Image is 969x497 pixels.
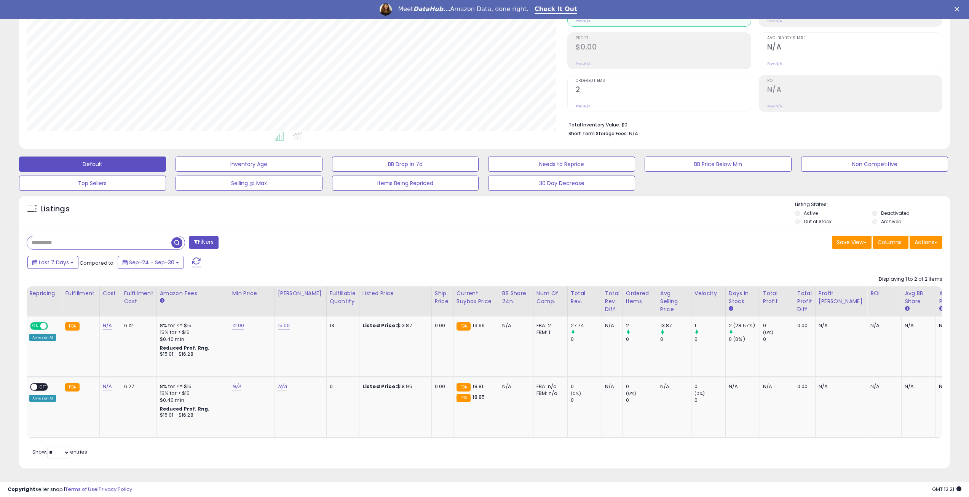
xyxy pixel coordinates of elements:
span: Columns [878,238,902,246]
div: 8% for <= $15 [160,383,223,390]
div: 0 [660,336,691,343]
div: N/A [819,322,861,329]
b: Listed Price: [362,383,397,390]
div: Fulfillable Quantity [330,289,356,305]
div: Num of Comp. [536,289,564,305]
div: Total Profit [763,289,791,305]
div: 0 [763,336,794,343]
label: Archived [881,218,902,225]
div: N/A [819,383,861,390]
div: N/A [763,383,788,390]
button: Inventory Age [176,157,322,172]
small: Prev: N/A [576,19,591,23]
span: 18.81 [473,383,483,390]
span: Avg. Buybox Share [767,36,942,40]
small: FBA [457,383,471,392]
div: 0.00 [435,322,447,329]
div: 0.00 [797,322,809,329]
div: BB Share 24h. [502,289,530,305]
button: 30 Day Decrease [488,176,635,191]
small: FBA [65,322,79,331]
div: 0 [571,397,602,404]
button: Columns [873,236,908,249]
small: (0%) [571,390,581,396]
small: Prev: N/A [576,61,591,66]
div: 27.74 [571,322,602,329]
a: Terms of Use [65,486,97,493]
a: N/A [232,383,241,390]
a: N/A [103,383,112,390]
div: $15.01 - $16.28 [160,412,223,419]
div: 6.12 [124,322,151,329]
div: 0 [626,383,657,390]
button: Selling @ Max [176,176,322,191]
div: N/A [729,383,754,390]
b: Reduced Prof. Rng. [160,345,210,351]
span: OFF [37,384,49,390]
small: Prev: N/A [576,104,591,109]
div: Total Rev. Diff. [605,289,619,313]
span: Show: entries [32,448,87,455]
div: Current Buybox Price [457,289,496,305]
div: 15% for > $15 [160,390,223,397]
div: Amazon AI [29,334,56,341]
div: 0 [763,322,794,329]
div: seller snap | | [8,486,132,493]
b: Total Inventory Value: [568,121,620,128]
div: Listed Price [362,289,428,297]
h2: $0.00 [576,43,750,53]
span: Last 7 Days [39,259,69,266]
button: Default [19,157,166,172]
div: N/A [502,383,527,390]
div: Fulfillment Cost [124,289,153,305]
span: Ordered Items [576,79,750,83]
div: 0 [330,383,353,390]
button: BB Drop in 7d [332,157,479,172]
small: Avg BB Share. [905,305,909,312]
div: N/A [870,383,896,390]
div: Ordered Items [626,289,654,305]
small: (0%) [763,329,774,336]
div: Meet Amazon Data, done right. [398,5,528,13]
small: FBA [457,322,471,331]
div: Total Profit Diff. [797,289,812,313]
small: FBA [65,383,79,392]
button: Needs to Reprice [488,157,635,172]
b: Reduced Prof. Rng. [160,406,210,412]
div: Profit [PERSON_NAME] [819,289,864,305]
div: Velocity [694,289,722,297]
div: 0 [626,397,657,404]
small: Prev: N/A [767,61,782,66]
small: (0%) [626,390,637,396]
div: N/A [502,322,527,329]
div: FBA: n/a [536,383,562,390]
span: 18.85 [473,393,485,401]
b: Short Term Storage Fees: [568,130,628,137]
div: 0.00 [797,383,809,390]
label: Out of Stock [804,218,832,225]
small: FBA [457,394,471,402]
h2: 2 [576,85,750,96]
small: (0%) [694,390,705,396]
div: N/A [939,322,964,329]
span: OFF [47,323,59,329]
button: BB Price Below Min [645,157,792,172]
div: N/A [905,383,930,390]
div: [PERSON_NAME] [278,289,323,297]
div: N/A [905,322,930,329]
span: Compared to: [80,259,115,267]
div: 13.87 [660,322,691,329]
div: Displaying 1 to 2 of 2 items [879,276,942,283]
div: 0 [694,336,725,343]
div: Min Price [232,289,271,297]
div: 0 [571,336,602,343]
div: Avg Selling Price [660,289,688,313]
div: N/A [605,322,617,329]
div: 0 [626,336,657,343]
span: 13.99 [473,322,485,329]
a: Check It Out [535,5,577,14]
h5: Listings [40,204,70,214]
a: 12.00 [232,322,244,329]
div: Days In Stock [729,289,757,305]
span: N/A [629,130,638,137]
